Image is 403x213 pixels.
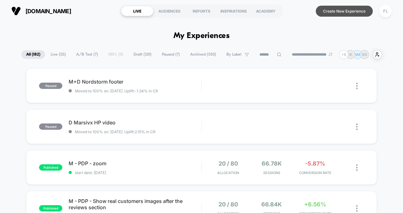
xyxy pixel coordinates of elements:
[39,205,62,211] span: published
[129,50,156,59] span: Draft ( 120 )
[304,201,326,208] span: +6.56%
[185,6,218,16] div: REPORTS
[252,171,292,175] span: Sessions
[11,6,21,16] img: Visually logo
[39,83,62,89] span: paused
[219,201,238,208] span: 20 / 80
[71,50,103,59] span: A/B Test ( 7 )
[75,129,156,134] span: Moved to 100% on: [DATE] . Uplift: 2.15% in CR
[261,201,282,208] span: 66.84k
[69,79,201,85] span: M+D Nordstorm footer
[295,171,335,175] span: CONVERSION RATE
[356,123,358,130] img: close
[69,119,201,126] span: D Marsivx HP video
[361,52,367,57] p: NN
[226,52,241,57] span: By Label
[305,160,325,167] span: -5.87%
[173,31,230,41] h1: My Experiences
[121,6,153,16] div: LIVE
[329,52,332,56] img: end
[9,6,73,16] button: [DOMAIN_NAME]
[21,50,45,59] span: All ( 182 )
[46,50,71,59] span: Live ( 55 )
[356,205,358,212] img: close
[185,50,221,59] span: Archived ( 350 )
[349,52,352,57] p: IK
[39,123,62,130] span: paused
[316,6,373,17] button: Create New Experience
[69,170,201,175] span: start date: [DATE]
[262,160,282,167] span: 66.78k
[377,5,394,18] button: FL
[26,8,71,14] span: [DOMAIN_NAME]
[219,160,238,167] span: 20 / 80
[250,6,282,16] div: ACADEMY
[157,50,184,59] span: Paused ( 7 )
[354,52,360,57] p: NM
[218,6,250,16] div: INSPIRATIONS
[75,89,158,93] span: Moved to 100% on: [DATE] . Uplift: -1.34% in CR
[217,171,239,175] span: Allocation
[69,160,201,167] span: M - PDP - zoom
[339,50,348,59] div: + 8
[39,164,62,171] span: published
[379,5,392,17] div: FL
[356,164,358,171] img: close
[69,198,201,210] span: M - PDP - Show real customers images after the reviews section
[356,83,358,89] img: close
[153,6,185,16] div: AUDIENCES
